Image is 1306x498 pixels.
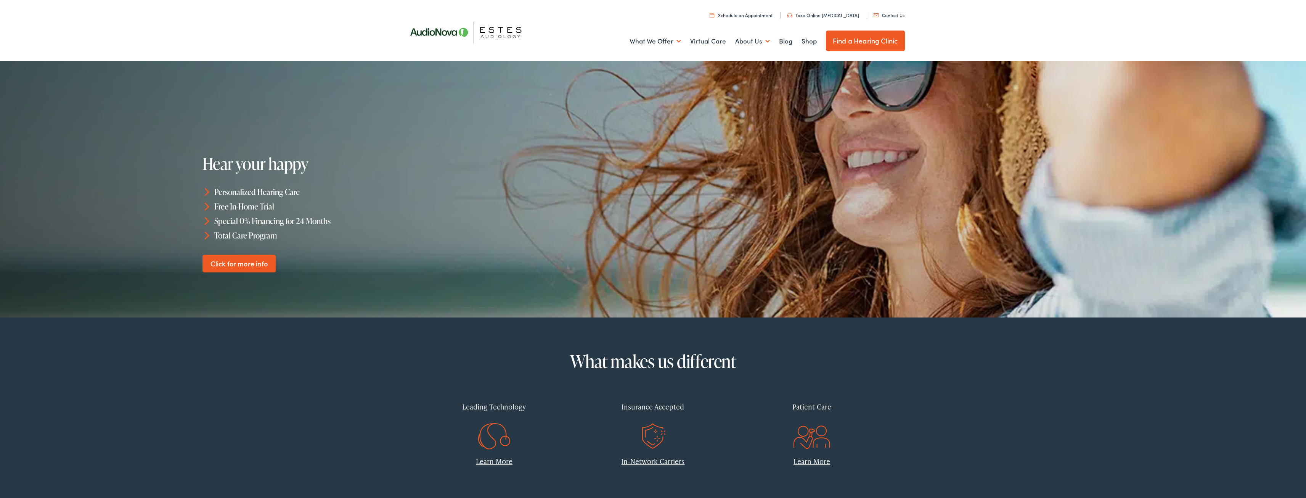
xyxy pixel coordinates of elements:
[826,31,905,51] a: Find a Hearing Clinic
[787,13,792,18] img: utility icon
[710,13,714,18] img: utility icon
[202,185,660,199] li: Personalized Hearing Care
[735,27,770,55] a: About Us
[202,228,660,242] li: Total Care Program
[202,214,660,228] li: Special 0% Financing for 24 Months
[874,12,904,18] a: Contact Us
[710,12,773,18] a: Schedule an Appointment
[874,13,879,17] img: utility icon
[202,199,660,214] li: Free In-Home Trial
[202,255,276,272] a: Click for more info
[690,27,726,55] a: Virtual Care
[802,27,817,55] a: Shop
[787,12,859,18] a: Take Online [MEDICAL_DATA]
[202,155,434,172] h1: Hear your happy
[779,27,792,55] a: Blog
[630,27,681,55] a: What We Offer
